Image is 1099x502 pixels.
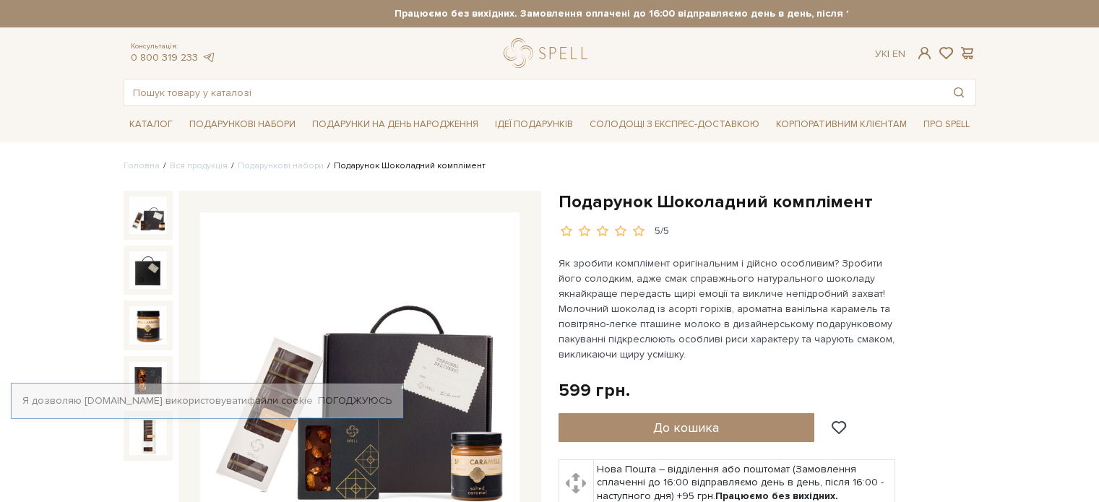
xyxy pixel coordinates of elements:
a: 0 800 319 233 [131,51,198,64]
span: Подарункові набори [184,113,301,136]
span: До кошика [653,420,719,436]
button: До кошика [559,413,815,442]
a: logo [504,38,594,68]
div: 599 грн. [559,379,630,402]
button: Пошук товару у каталозі [942,79,975,105]
span: Консультація: [131,42,216,51]
div: 5/5 [655,225,669,238]
div: Я дозволяю [DOMAIN_NAME] використовувати [12,394,403,407]
span: | [887,48,889,60]
span: Ідеї подарунків [489,113,579,136]
h1: Подарунок Шоколадний комплімент [559,191,976,213]
img: Подарунок Шоколадний комплімент [129,362,167,399]
input: Пошук товару у каталозі [124,79,942,105]
span: Про Spell [918,113,975,136]
b: Працюємо без вихідних. [715,490,838,502]
a: telegram [202,51,216,64]
img: Подарунок Шоколадний комплімент [129,306,167,344]
a: Вся продукція [170,160,228,171]
img: Подарунок Шоколадний комплімент [129,196,167,234]
span: Каталог [124,113,178,136]
a: файли cookie [247,394,313,407]
div: Ук [875,48,905,61]
a: Головна [124,160,160,171]
a: En [892,48,905,60]
img: Подарунок Шоколадний комплімент [129,251,167,289]
li: Подарунок Шоколадний комплімент [324,160,486,173]
img: Подарунок Шоколадний комплімент [129,417,167,454]
p: Як зробити комплімент оригінальним і дійсно особливим? Зробити його солодким, адже смак справжньо... [559,256,897,362]
span: Подарунки на День народження [306,113,484,136]
a: Погоджуюсь [318,394,392,407]
a: Солодощі з експрес-доставкою [584,112,765,137]
a: Корпоративним клієнтам [770,112,913,137]
a: Подарункові набори [238,160,324,171]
